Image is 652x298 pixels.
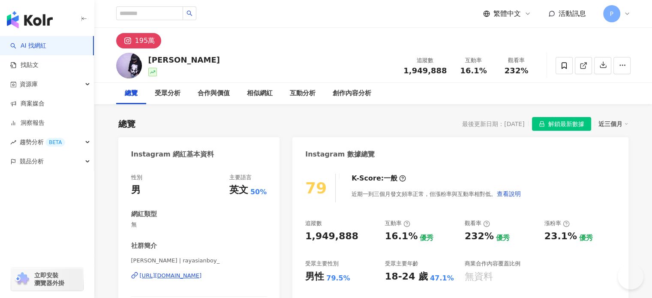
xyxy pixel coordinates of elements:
[559,9,586,18] span: 活動訊息
[305,150,375,159] div: Instagram 數據總覽
[20,132,65,152] span: 趨勢分析
[229,174,252,181] div: 主要語言
[229,184,248,197] div: 英文
[457,56,490,65] div: 互動率
[131,150,214,159] div: Instagram 網紅基本資料
[539,121,545,127] span: lock
[116,53,142,78] img: KOL Avatar
[10,61,39,69] a: 找貼文
[7,11,53,28] img: logo
[385,220,410,227] div: 互動率
[305,179,327,197] div: 79
[385,260,418,268] div: 受眾主要年齡
[131,221,267,229] span: 無
[290,88,315,99] div: 互動分析
[140,272,202,280] div: [URL][DOMAIN_NAME]
[430,274,454,283] div: 47.1%
[198,88,230,99] div: 合作與價值
[45,138,65,147] div: BETA
[333,88,371,99] div: 創作內容分析
[14,272,30,286] img: chrome extension
[465,230,494,243] div: 232%
[500,56,533,65] div: 觀看率
[326,274,350,283] div: 79.5%
[384,174,397,183] div: 一般
[148,54,220,65] div: [PERSON_NAME]
[250,187,267,197] span: 50%
[34,271,64,287] span: 立即安裝 瀏覽器外掛
[496,233,510,243] div: 優秀
[118,118,135,130] div: 總覽
[385,270,428,283] div: 18-24 歲
[10,119,45,127] a: 洞察報告
[532,117,591,131] button: 解鎖最新數據
[155,88,180,99] div: 受眾分析
[352,185,521,202] div: 近期一到三個月發文頻率正常，但漲粉率與互動率相對低。
[544,230,577,243] div: 23.1%
[618,264,643,289] iframe: Help Scout Beacon - Open
[420,233,433,243] div: 優秀
[305,260,339,268] div: 受眾主要性別
[131,241,157,250] div: 社群簡介
[352,174,406,183] div: K-Score :
[496,185,521,202] button: 查看說明
[305,220,322,227] div: 追蹤數
[579,233,593,243] div: 優秀
[598,118,628,129] div: 近三個月
[505,66,529,75] span: 232%
[462,120,524,127] div: 最後更新日期：[DATE]
[493,9,521,18] span: 繁體中文
[305,230,358,243] div: 1,949,888
[131,257,267,265] span: [PERSON_NAME] | rayasianboy_
[544,220,570,227] div: 漲粉率
[10,42,46,50] a: searchAI 找網紅
[20,152,44,171] span: 競品分析
[465,270,493,283] div: 無資料
[135,35,155,47] div: 195萬
[403,56,447,65] div: 追蹤數
[131,184,141,197] div: 男
[186,10,192,16] span: search
[610,9,613,18] span: P
[385,230,418,243] div: 16.1%
[10,99,45,108] a: 商案媒合
[131,272,267,280] a: [URL][DOMAIN_NAME]
[460,66,487,75] span: 16.1%
[20,75,38,94] span: 資源庫
[10,139,16,145] span: rise
[465,220,490,227] div: 觀看率
[116,33,162,48] button: 195萬
[305,270,324,283] div: 男性
[548,117,584,131] span: 解鎖最新數據
[131,174,142,181] div: 性別
[11,268,83,291] a: chrome extension立即安裝 瀏覽器外掛
[497,190,521,197] span: 查看說明
[131,210,157,219] div: 網紅類型
[465,260,520,268] div: 商業合作內容覆蓋比例
[125,88,138,99] div: 總覽
[403,66,447,75] span: 1,949,888
[247,88,273,99] div: 相似網紅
